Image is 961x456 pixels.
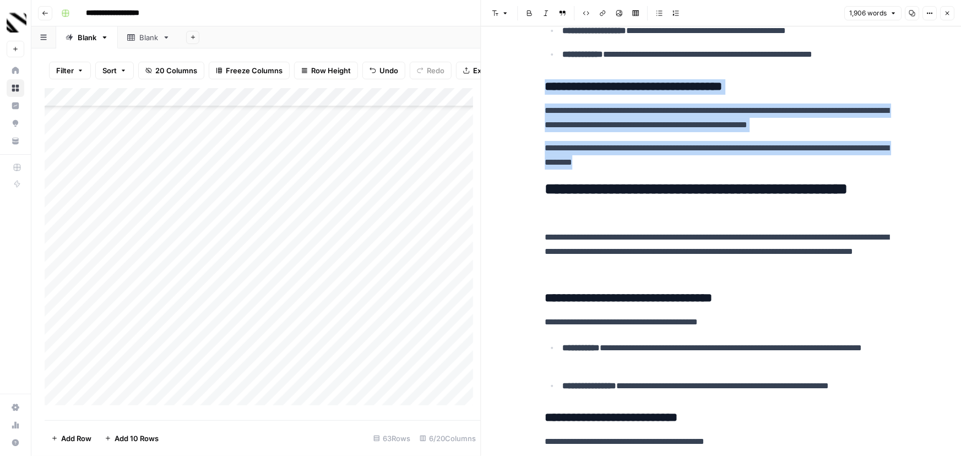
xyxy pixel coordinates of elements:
[138,62,204,79] button: 20 Columns
[45,430,98,447] button: Add Row
[473,65,512,76] span: Export CSV
[56,65,74,76] span: Filter
[844,6,902,20] button: 1,906 words
[118,26,180,48] a: Blank
[362,62,405,79] button: Undo
[7,434,24,452] button: Help + Support
[49,62,91,79] button: Filter
[56,26,118,48] a: Blank
[7,416,24,434] a: Usage
[369,430,415,447] div: 63 Rows
[379,65,398,76] span: Undo
[139,32,158,43] div: Blank
[98,430,165,447] button: Add 10 Rows
[410,62,452,79] button: Redo
[115,433,159,444] span: Add 10 Rows
[7,97,24,115] a: Insights
[61,433,91,444] span: Add Row
[849,8,887,18] span: 1,906 words
[102,65,117,76] span: Sort
[78,32,96,43] div: Blank
[7,132,24,150] a: Your Data
[226,65,283,76] span: Freeze Columns
[7,399,24,416] a: Settings
[7,115,24,132] a: Opportunities
[7,13,26,32] img: Canyon Logo
[155,65,197,76] span: 20 Columns
[415,430,481,447] div: 6/20 Columns
[7,62,24,79] a: Home
[456,62,519,79] button: Export CSV
[7,79,24,97] a: Browse
[294,62,358,79] button: Row Height
[95,62,134,79] button: Sort
[427,65,444,76] span: Redo
[311,65,351,76] span: Row Height
[209,62,290,79] button: Freeze Columns
[7,9,24,36] button: Workspace: Canyon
